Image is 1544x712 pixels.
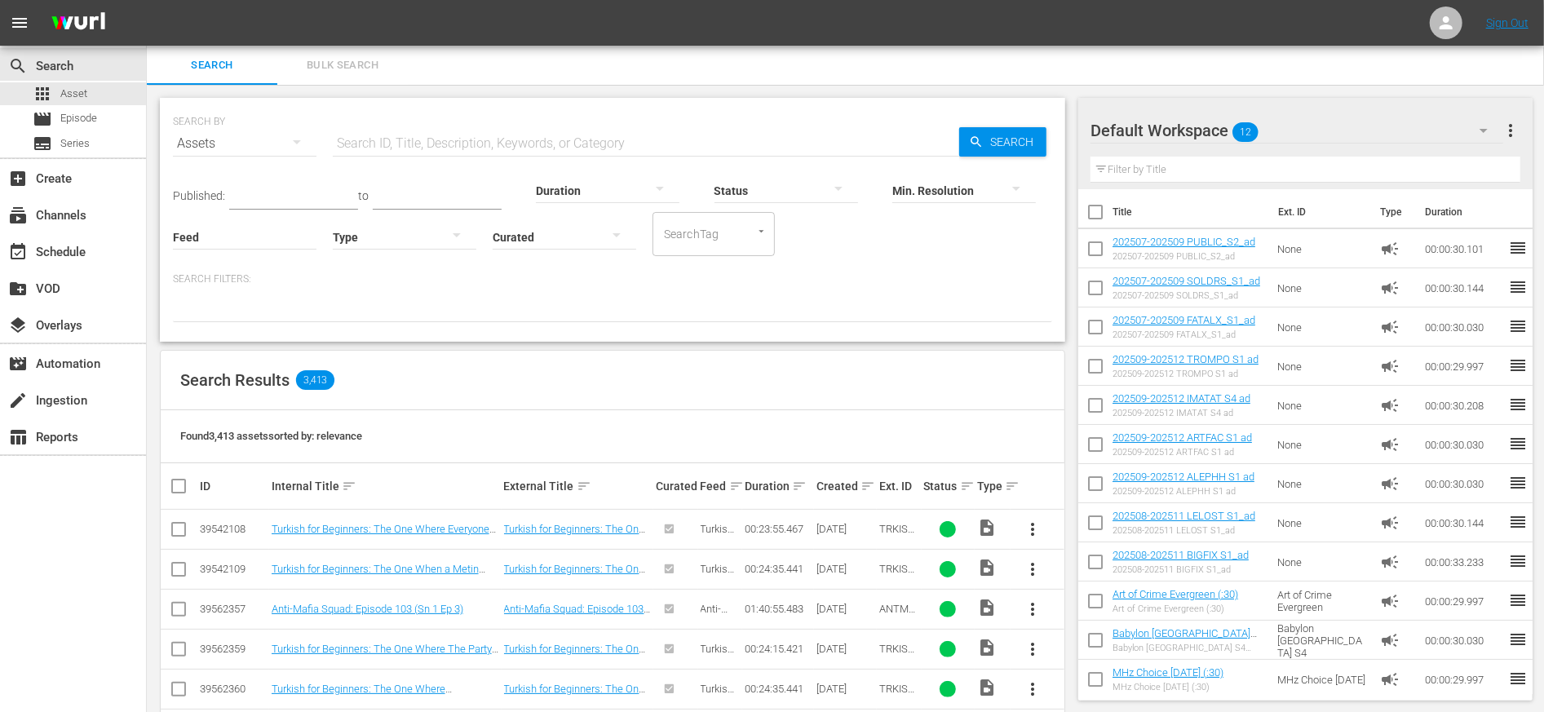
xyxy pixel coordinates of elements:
[879,523,918,559] span: TRKISH_C_02013
[8,206,28,225] span: Channels
[1271,582,1374,621] td: Art of Crime Evergreen
[504,476,651,496] div: External Title
[1113,236,1255,248] a: 202507-202509 PUBLIC_S2_ad
[1113,549,1249,561] a: 202508-202511 BIGFIX S1_ad
[8,391,28,410] span: Ingestion
[977,518,997,537] span: Video
[1380,317,1400,337] span: Ad
[180,430,362,442] span: Found 3,413 assets sorted by: relevance
[1268,189,1370,235] th: Ext. ID
[504,563,646,599] a: Turkish for Beginners: The One When a Metin Loves a Woman (Sn 2 Ep 14)
[1418,229,1508,268] td: 00:00:30.101
[1013,550,1052,589] button: more_vert
[8,169,28,188] span: Create
[701,643,738,692] span: Turkish for Beginners
[504,643,646,679] a: Turkish for Beginners: The One Where The Party Fizzles Out (Sn 2 Ep 22)
[1271,268,1374,307] td: None
[60,110,97,126] span: Episode
[1271,425,1374,464] td: None
[1023,559,1042,579] span: more_vert
[39,4,117,42] img: ans4CAIJ8jUAAAAAAAAAAAAAAAAAAAAAAAAgQb4GAAAAAAAAAAAAAAAAAAAAAAAAJMjXAAAAAAAAAAAAAAAAAAAAAAAAgAT5G...
[977,678,997,697] span: Video
[296,370,334,390] span: 3,413
[1380,396,1400,415] span: Ad
[1418,268,1508,307] td: 00:00:30.144
[1113,666,1223,679] a: MHz Choice [DATE] (:30)
[1508,395,1528,414] span: reorder
[1113,588,1238,600] a: Art of Crime Evergreen (:30)
[816,476,874,496] div: Created
[504,603,651,627] a: Anti-Mafia Squad: Episode 103 (Sn 1 Ep 3)
[1013,670,1052,709] button: more_vert
[1271,464,1374,503] td: None
[200,563,267,575] div: 39542109
[1005,479,1020,493] span: sort
[8,56,28,76] span: Search
[272,476,499,496] div: Internal Title
[960,479,975,493] span: sort
[1508,590,1528,610] span: reorder
[977,558,997,577] span: Video
[1113,353,1259,365] a: 202509-202512 TROMPO S1 ad
[1013,590,1052,629] button: more_vert
[1113,275,1260,287] a: 202507-202509 SOLDRS_S1_ad
[8,316,28,335] span: Overlays
[33,84,52,104] span: Asset
[1271,229,1374,268] td: None
[860,479,875,493] span: sort
[1380,239,1400,259] span: Ad
[1508,630,1528,649] span: reorder
[1023,520,1042,539] span: more_vert
[879,480,919,493] div: Ext. ID
[1271,307,1374,347] td: None
[1380,356,1400,376] span: Ad
[173,121,316,166] div: Assets
[1418,307,1508,347] td: 00:00:30.030
[1113,510,1255,522] a: 202508-202511 LELOST S1_ad
[816,643,874,655] div: [DATE]
[200,603,267,615] div: 39562357
[1113,369,1259,379] div: 202509-202512 TROMPO S1 ad
[792,479,807,493] span: sort
[879,643,918,679] span: TRKISH_C_02022
[1113,682,1223,692] div: MHz Choice [DATE] (:30)
[8,242,28,262] span: Schedule
[816,683,874,695] div: [DATE]
[1418,621,1508,660] td: 00:00:30.030
[60,135,90,152] span: Series
[1013,630,1052,669] button: more_vert
[1418,425,1508,464] td: 00:00:30.030
[924,476,973,496] div: Status
[745,476,812,496] div: Duration
[157,56,268,75] span: Search
[1370,189,1415,235] th: Type
[1508,512,1528,532] span: reorder
[1380,278,1400,298] span: Ad
[1508,434,1528,453] span: reorder
[1380,552,1400,572] span: Ad
[745,683,812,695] div: 00:24:35.441
[1418,386,1508,425] td: 00:00:30.208
[1113,604,1238,614] div: Art of Crime Evergreen (:30)
[1380,435,1400,454] span: Ad
[1113,643,1264,653] div: Babylon [GEOGRAPHIC_DATA] S4 (:30)
[977,598,997,617] span: Video
[977,638,997,657] span: Video
[879,563,918,599] span: TRKISH_C_02014
[745,643,812,655] div: 00:24:15.421
[1418,660,1508,699] td: 00:00:29.997
[200,683,267,695] div: 39562360
[701,603,730,639] span: Anti-Mafia Squad
[1418,503,1508,542] td: 00:00:30.144
[1113,329,1255,340] div: 202507-202509 FATALX_S1_ad
[1271,386,1374,425] td: None
[1113,486,1254,497] div: 202509-202512 ALEPHH S1 ad
[1113,189,1268,235] th: Title
[8,427,28,447] span: Reports
[1415,189,1513,235] th: Duration
[959,127,1046,157] button: Search
[816,603,874,615] div: [DATE]
[1380,474,1400,493] span: Ad
[656,480,696,493] div: Curated
[1501,111,1520,150] button: more_vert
